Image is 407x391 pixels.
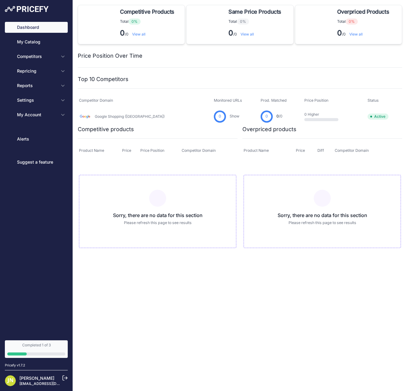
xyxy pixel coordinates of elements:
[95,114,165,119] a: Google Shopping ([GEOGRAPHIC_DATA])
[5,363,25,368] div: Pricefy v1.7.2
[5,51,68,62] button: Competitors
[17,112,57,118] span: My Account
[244,148,269,153] span: Product Name
[265,114,268,119] span: 0
[5,66,68,76] button: Repricing
[5,36,68,47] a: My Catalog
[84,220,231,226] p: Please refresh this page to see results
[337,28,392,38] p: /0
[219,114,221,119] span: 0
[261,98,287,103] span: Prod. Matched
[122,148,131,153] span: Price
[317,148,324,153] span: Diff
[19,376,54,381] a: [PERSON_NAME]
[17,97,57,103] span: Settings
[79,148,104,153] span: Product Name
[228,8,281,16] span: Same Price Products
[17,68,57,74] span: Repricing
[140,148,164,153] span: Price Position
[120,29,125,37] strong: 0
[228,28,283,38] p: /0
[228,19,283,25] p: Total
[5,22,68,33] a: Dashboard
[214,98,242,103] span: Monitored URLs
[368,98,379,103] span: Status
[349,32,363,36] a: View all
[78,52,142,60] h2: Price Position Over Time
[230,114,239,118] a: Show
[337,8,389,16] span: Overpriced Products
[5,340,68,358] a: Completed 1 of 3
[120,28,177,38] p: /0
[242,125,296,134] h2: Overpriced products
[128,19,141,25] span: 0%
[120,8,174,16] span: Competitive Products
[249,220,396,226] p: Please refresh this page to see results
[5,95,68,106] button: Settings
[337,19,392,25] p: Total
[78,75,128,83] h2: Top 10 Competitors
[237,19,249,25] span: 0%
[5,134,68,144] a: Alerts
[5,109,68,120] button: My Account
[249,212,396,219] h3: Sorry, there are no data for this section
[182,148,216,153] span: Competitor Domain
[228,29,233,37] strong: 0
[5,80,68,91] button: Reports
[132,32,145,36] a: View all
[346,19,358,25] span: 0%
[276,114,279,118] span: 0
[276,114,282,118] a: 0/0
[7,343,65,348] div: Completed 1 of 3
[304,112,343,117] p: 0 Higher
[17,53,57,59] span: Competitors
[304,98,328,103] span: Price Position
[5,157,68,168] a: Suggest a feature
[5,6,49,12] img: Pricefy Logo
[78,125,134,134] h2: Competitive products
[241,32,254,36] a: View all
[296,148,305,153] span: Price
[120,19,177,25] p: Total
[84,212,231,219] h3: Sorry, there are no data for this section
[335,148,369,153] span: Competitor Domain
[19,381,83,386] a: [EMAIL_ADDRESS][DOMAIN_NAME]
[368,114,388,120] span: Active
[5,22,68,333] nav: Sidebar
[337,29,342,37] strong: 0
[17,83,57,89] span: Reports
[79,98,113,103] span: Competitor Domain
